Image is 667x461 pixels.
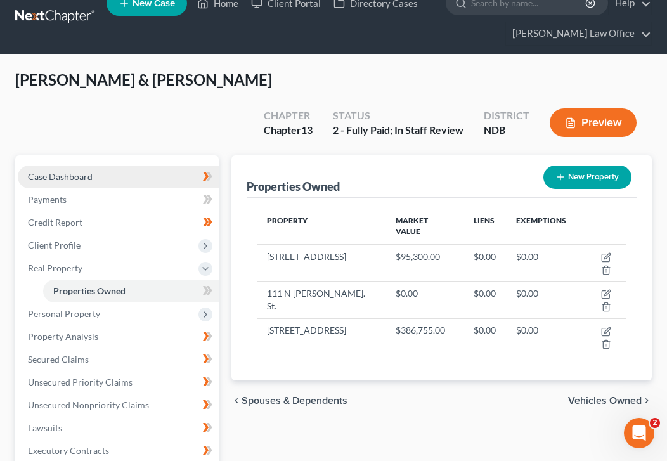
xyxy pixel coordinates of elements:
div: Chapter [264,123,313,138]
iframe: Intercom live chat [624,418,654,448]
a: Credit Report [18,211,219,234]
span: Secured Claims [28,354,89,365]
span: Lawsuits [28,422,62,433]
span: Properties Owned [53,285,126,296]
span: [PERSON_NAME] & [PERSON_NAME] [15,70,272,89]
td: $0.00 [506,282,576,318]
a: Secured Claims [18,348,219,371]
span: Personal Property [28,308,100,319]
button: Preview [550,108,637,137]
td: [STREET_ADDRESS] [257,244,385,281]
a: [PERSON_NAME] Law Office [506,22,651,45]
td: [STREET_ADDRESS] [257,318,385,355]
span: Unsecured Nonpriority Claims [28,399,149,410]
span: Credit Report [28,217,82,228]
span: 13 [301,124,313,136]
td: $0.00 [463,244,506,281]
span: Property Analysis [28,331,98,342]
div: Properties Owned [247,179,340,194]
span: Spouses & Dependents [242,396,347,406]
td: $0.00 [463,282,506,318]
th: Market Value [385,208,463,245]
button: chevron_left Spouses & Dependents [231,396,347,406]
div: District [484,108,529,123]
td: 111 N [PERSON_NAME]. St. [257,282,385,318]
td: $0.00 [463,318,506,355]
span: Vehicles Owned [568,396,642,406]
td: $95,300.00 [385,244,463,281]
span: Unsecured Priority Claims [28,377,133,387]
a: Payments [18,188,219,211]
th: Property [257,208,385,245]
div: Status [333,108,463,123]
a: Case Dashboard [18,166,219,188]
div: 2 - Fully Paid; In Staff Review [333,123,463,138]
div: NDB [484,123,529,138]
th: Liens [463,208,506,245]
td: $0.00 [506,244,576,281]
span: Case Dashboard [28,171,93,182]
a: Property Analysis [18,325,219,348]
i: chevron_left [231,396,242,406]
span: Executory Contracts [28,445,109,456]
a: Lawsuits [18,417,219,439]
td: $0.00 [506,318,576,355]
div: Chapter [264,108,313,123]
span: 2 [650,418,660,428]
a: Unsecured Nonpriority Claims [18,394,219,417]
span: Payments [28,194,67,205]
td: $0.00 [385,282,463,318]
a: Unsecured Priority Claims [18,371,219,394]
td: $386,755.00 [385,318,463,355]
span: Client Profile [28,240,81,250]
button: Vehicles Owned chevron_right [568,396,652,406]
a: Properties Owned [43,280,219,302]
i: chevron_right [642,396,652,406]
th: Exemptions [506,208,576,245]
button: New Property [543,166,631,189]
span: Real Property [28,263,82,273]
